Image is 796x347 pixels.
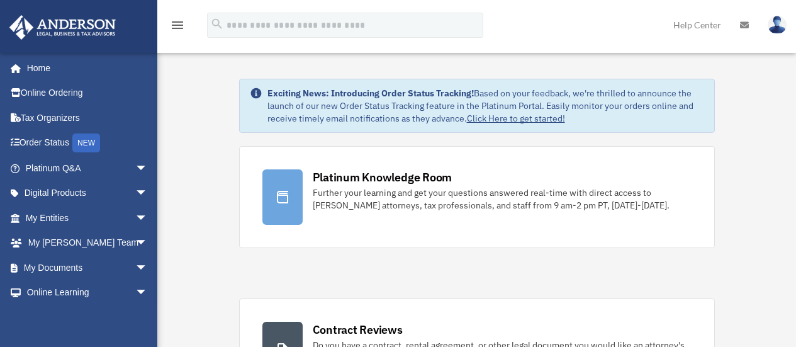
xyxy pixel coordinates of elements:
[9,230,167,256] a: My [PERSON_NAME] Teamarrow_drop_down
[768,16,787,34] img: User Pic
[135,156,160,181] span: arrow_drop_down
[267,87,704,125] div: Based on your feedback, we're thrilled to announce the launch of our new Order Status Tracking fe...
[467,113,565,124] a: Click Here to get started!
[9,55,160,81] a: Home
[210,17,224,31] i: search
[313,169,452,185] div: Platinum Knowledge Room
[9,156,167,181] a: Platinum Q&Aarrow_drop_down
[9,205,167,230] a: My Entitiesarrow_drop_down
[9,255,167,280] a: My Documentsarrow_drop_down
[72,134,100,152] div: NEW
[239,146,715,248] a: Platinum Knowledge Room Further your learning and get your questions answered real-time with dire...
[313,186,692,212] div: Further your learning and get your questions answered real-time with direct access to [PERSON_NAM...
[135,280,160,306] span: arrow_drop_down
[9,130,167,156] a: Order StatusNEW
[9,105,167,130] a: Tax Organizers
[135,230,160,256] span: arrow_drop_down
[170,22,185,33] a: menu
[170,18,185,33] i: menu
[267,88,474,99] strong: Exciting News: Introducing Order Status Tracking!
[135,255,160,281] span: arrow_drop_down
[135,205,160,231] span: arrow_drop_down
[6,15,120,40] img: Anderson Advisors Platinum Portal
[9,280,167,305] a: Online Learningarrow_drop_down
[9,181,167,206] a: Digital Productsarrow_drop_down
[313,322,403,338] div: Contract Reviews
[135,181,160,207] span: arrow_drop_down
[9,81,167,106] a: Online Ordering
